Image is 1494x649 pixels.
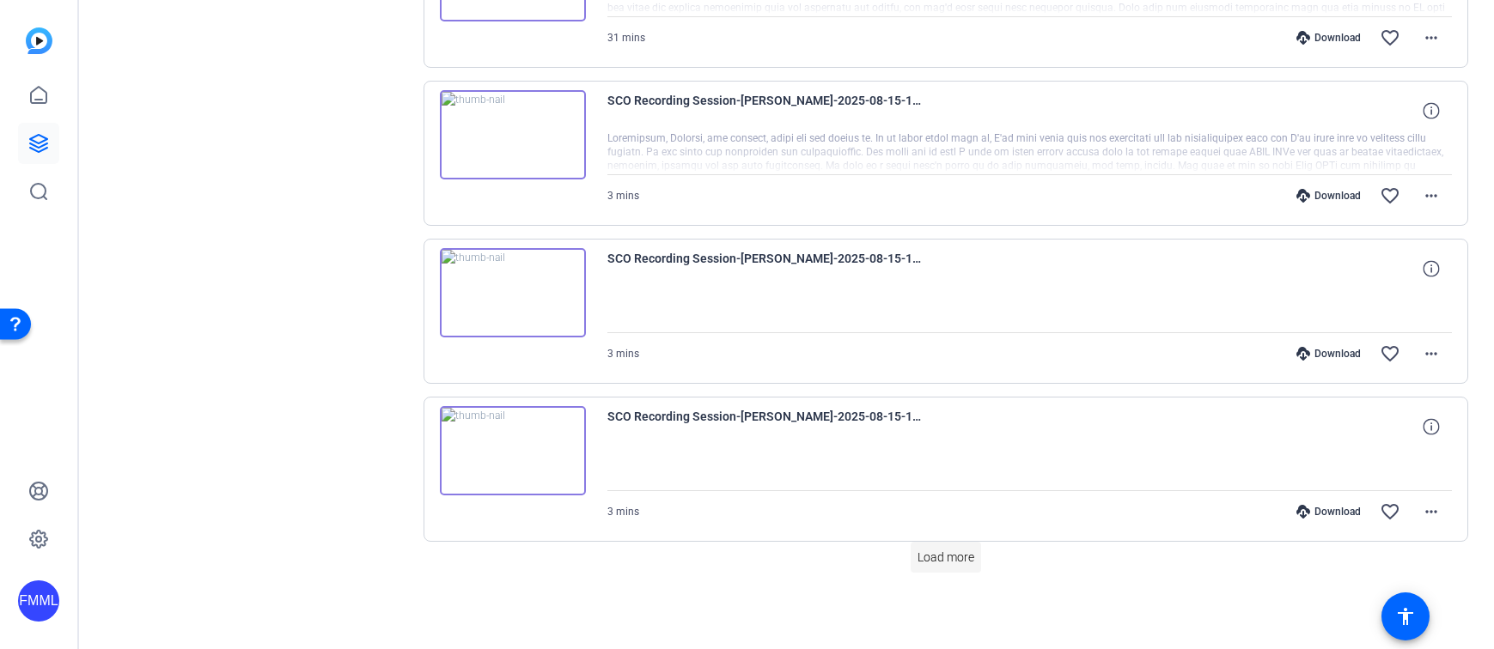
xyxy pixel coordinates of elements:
mat-icon: accessibility [1395,606,1416,627]
div: FMML [18,580,59,622]
img: thumb-nail [440,248,586,337]
span: 3 mins [607,348,639,360]
span: Load more [918,549,974,567]
span: 3 mins [607,190,639,202]
span: 3 mins [607,506,639,518]
div: Download [1288,31,1369,45]
div: Download [1288,189,1369,203]
span: 31 mins [607,32,645,44]
mat-icon: favorite_border [1380,185,1400,206]
mat-icon: more_horiz [1421,27,1442,48]
span: SCO Recording Session-[PERSON_NAME]-2025-08-15-11-53-41-638-3 [607,90,925,131]
mat-icon: more_horiz [1421,501,1442,522]
mat-icon: favorite_border [1380,27,1400,48]
div: Download [1288,347,1369,361]
img: blue-gradient.svg [26,27,52,54]
mat-icon: favorite_border [1380,501,1400,522]
span: SCO Recording Session-[PERSON_NAME]-2025-08-15-11-53-41-638-1 [607,406,925,447]
div: Download [1288,505,1369,519]
mat-icon: more_horiz [1421,185,1442,206]
img: thumb-nail [440,90,586,179]
mat-icon: favorite_border [1380,343,1400,364]
img: thumb-nail [440,406,586,495]
span: SCO Recording Session-[PERSON_NAME]-2025-08-15-11-53-41-638-2 [607,248,925,289]
button: Load more [911,542,981,573]
mat-icon: more_horiz [1421,343,1442,364]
